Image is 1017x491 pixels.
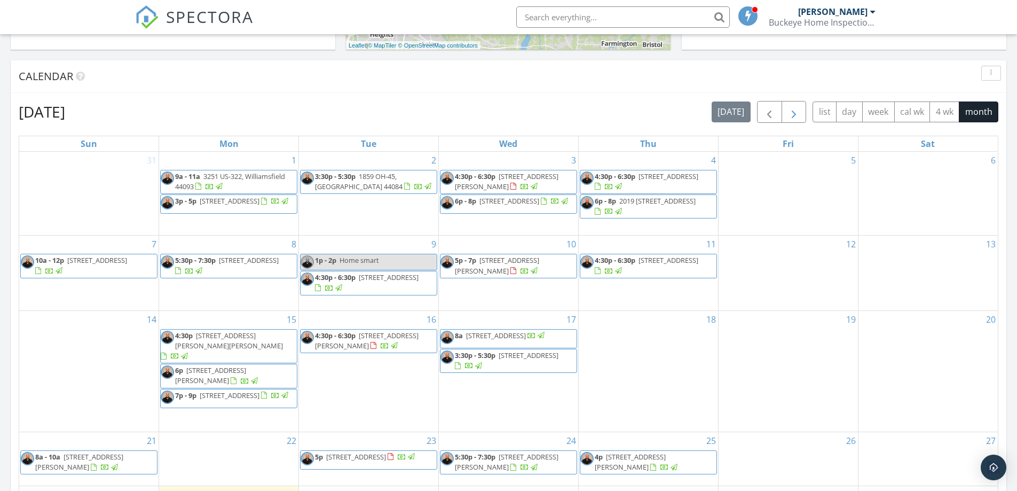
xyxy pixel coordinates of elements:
a: Go to September 18, 2025 [704,311,718,328]
a: Go to September 24, 2025 [564,432,578,449]
span: [STREET_ADDRESS] [67,255,127,265]
td: Go to September 8, 2025 [159,236,299,310]
a: Go to September 20, 2025 [984,311,998,328]
a: 8a - 10a [STREET_ADDRESS][PERSON_NAME] [35,452,123,472]
a: 6p [STREET_ADDRESS][PERSON_NAME] [175,365,259,385]
td: Go to September 21, 2025 [19,432,159,486]
a: 6p [STREET_ADDRESS][PERSON_NAME] [160,364,297,388]
a: Go to September 2, 2025 [429,152,438,169]
span: 9a - 11a [175,172,200,181]
a: 5:30p - 7:30p [STREET_ADDRESS] [160,254,297,278]
span: Calendar [19,69,73,83]
span: 4:30p - 6:30p [595,255,635,265]
img: dfsdfds.jpg [440,350,454,364]
a: 3p - 5p [STREET_ADDRESS] [175,196,290,206]
a: Go to September 26, 2025 [844,432,858,449]
button: [DATE] [712,102,751,122]
span: 5p [315,452,323,462]
a: 3:30p - 5:30p [STREET_ADDRESS] [440,349,577,373]
td: Go to September 9, 2025 [299,236,439,310]
span: 1p - 2p [315,255,336,265]
img: dfsdfds.jpg [580,255,594,269]
td: Go to September 23, 2025 [299,432,439,486]
span: 4:30p - 6:30p [315,272,356,282]
img: dfsdfds.jpg [301,331,314,344]
span: 3:30p - 5:30p [455,350,495,360]
button: 4 wk [929,102,959,122]
a: Sunday [78,136,99,151]
span: 4:30p - 6:30p [595,172,635,181]
a: Go to September 3, 2025 [569,152,578,169]
a: Go to September 27, 2025 [984,432,998,449]
img: dfsdfds.jpg [580,452,594,465]
a: Wednesday [497,136,519,151]
td: Go to September 12, 2025 [718,236,858,310]
td: Go to September 13, 2025 [858,236,998,310]
td: Go to September 16, 2025 [299,310,439,432]
span: [STREET_ADDRESS][PERSON_NAME] [455,452,558,472]
a: 4:30p - 6:30p [STREET_ADDRESS][PERSON_NAME] [315,331,419,350]
a: 4:30p - 6:30p [STREET_ADDRESS][PERSON_NAME] [300,329,437,353]
span: [STREET_ADDRESS] [638,172,698,181]
span: [STREET_ADDRESS][PERSON_NAME][PERSON_NAME] [175,331,283,350]
span: [STREET_ADDRESS][PERSON_NAME] [315,331,419,350]
a: Go to September 15, 2025 [285,311,298,328]
span: 4:30p [175,331,193,340]
span: 6p [175,365,183,375]
a: Go to September 25, 2025 [704,432,718,449]
span: 3:30p - 5:30p [315,172,356,181]
span: 5:30p - 7:30p [175,255,216,265]
img: dfsdfds.jpg [440,255,454,269]
a: 4:30p - 6:30p [STREET_ADDRESS] [315,272,419,292]
img: dfsdfds.jpg [580,172,594,185]
span: [STREET_ADDRESS][PERSON_NAME] [175,365,246,385]
button: cal wk [894,102,931,122]
img: dfsdfds.jpg [161,391,174,404]
span: 6p - 8p [455,196,476,206]
a: Go to September 23, 2025 [424,432,438,449]
a: Leaflet [349,42,366,49]
span: [STREET_ADDRESS] [499,350,558,360]
span: 4:30p - 6:30p [455,172,495,181]
span: 8a - 10a [35,452,60,462]
input: Search everything... [516,6,730,28]
a: 4:30p [STREET_ADDRESS][PERSON_NAME][PERSON_NAME] [160,329,297,364]
img: dfsdfds.jpg [580,196,594,209]
span: 7p - 9p [175,391,196,400]
a: Go to September 17, 2025 [564,311,578,328]
img: dfsdfds.jpg [301,172,314,185]
a: 4p [STREET_ADDRESS][PERSON_NAME] [595,452,679,472]
td: Go to September 14, 2025 [19,310,159,432]
a: 3:30p - 5:30p 1859 OH-45, [GEOGRAPHIC_DATA] 44084 [300,170,437,194]
a: Go to September 4, 2025 [709,152,718,169]
td: Go to September 27, 2025 [858,432,998,486]
td: Go to September 6, 2025 [858,152,998,236]
div: Open Intercom Messenger [981,455,1006,480]
a: Saturday [919,136,937,151]
a: 6p - 8p [STREET_ADDRESS] [455,196,570,206]
span: [STREET_ADDRESS] [200,196,259,206]
a: 4:30p - 6:30p [STREET_ADDRESS] [595,172,698,191]
span: 5p - 7p [455,255,476,265]
h2: [DATE] [19,101,65,122]
a: Go to September 22, 2025 [285,432,298,449]
img: dfsdfds.jpg [161,365,174,379]
td: Go to September 5, 2025 [718,152,858,236]
a: Go to September 14, 2025 [145,311,159,328]
img: dfsdfds.jpg [161,172,174,185]
span: 2019 [STREET_ADDRESS] [619,196,696,206]
a: 4:30p - 6:30p [STREET_ADDRESS][PERSON_NAME] [440,170,577,194]
a: 6p - 8p 2019 [STREET_ADDRESS] [580,194,717,219]
img: dfsdfds.jpg [161,255,174,269]
a: © OpenStreetMap contributors [398,42,478,49]
span: [STREET_ADDRESS] [326,452,386,462]
td: Go to August 31, 2025 [19,152,159,236]
td: Go to September 10, 2025 [439,236,579,310]
img: dfsdfds.jpg [21,255,34,269]
a: 9a - 11a 3251 US-322, Williamsfield 44093 [160,170,297,194]
a: 5p - 7p [STREET_ADDRESS][PERSON_NAME] [455,255,539,275]
a: 3p - 5p [STREET_ADDRESS] [160,194,297,214]
a: Go to September 9, 2025 [429,236,438,253]
td: Go to September 25, 2025 [578,432,718,486]
a: 9a - 11a 3251 US-322, Williamsfield 44093 [175,172,285,191]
